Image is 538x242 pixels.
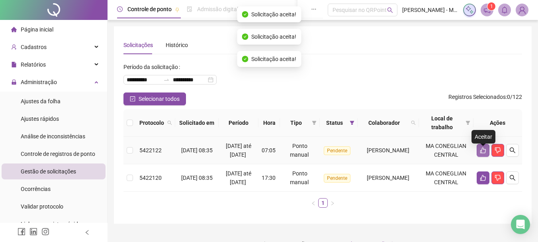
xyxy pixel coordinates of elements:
[123,61,183,73] label: Período da solicitação
[328,198,337,208] li: Próxima página
[219,109,258,137] th: Período
[21,151,95,157] span: Controle de registros de ponto
[309,198,318,208] li: Página anterior
[309,198,318,208] button: left
[483,6,491,14] span: notification
[11,27,17,32] span: home
[127,6,172,12] span: Controle de ponto
[465,6,474,14] img: sparkle-icon.fc2bf0ac1784a2077858766a79e2daf3.svg
[311,201,316,206] span: left
[419,137,473,164] td: MA CONEGLIAN CENTRAL
[262,175,276,181] span: 17:30
[21,79,57,85] span: Administração
[175,109,219,137] th: Solicitado em
[256,6,296,12] span: Gestão de férias
[251,32,296,41] span: Solicitação aceita!
[319,199,327,207] a: 1
[477,118,519,127] div: Ações
[411,120,416,125] span: search
[490,4,493,9] span: 1
[480,175,486,181] span: like
[21,61,46,68] span: Relatórios
[21,98,61,104] span: Ajustes da folha
[175,7,180,12] span: pushpin
[163,77,170,83] span: swap-right
[509,147,516,153] span: search
[117,6,123,12] span: clock-circle
[330,201,335,206] span: right
[283,118,309,127] span: Tipo
[323,118,346,127] span: Status
[21,168,76,175] span: Gestão de solicitações
[197,6,238,12] span: Admissão digital
[18,228,25,236] span: facebook
[495,147,501,153] span: dislike
[367,175,409,181] span: [PERSON_NAME]
[511,215,530,234] div: Open Intercom Messenger
[123,41,153,49] div: Solicitações
[41,228,49,236] span: instagram
[139,94,180,103] span: Selecionar todos
[495,175,501,181] span: dislike
[21,221,81,227] span: Link para registro rápido
[367,147,409,153] span: [PERSON_NAME]
[422,114,462,132] span: Local de trabalho
[29,228,37,236] span: linkedin
[258,109,280,137] th: Hora
[324,174,350,183] span: Pendente
[471,130,495,144] div: Aceitar
[11,44,17,50] span: user-add
[448,94,506,100] span: Registros Selecionados
[324,146,350,155] span: Pendente
[310,117,318,129] span: filter
[516,4,528,16] img: 30179
[139,147,162,153] span: 5422122
[487,2,495,10] sup: 1
[84,230,90,235] span: left
[251,10,296,19] span: Solicitação aceita!
[312,120,317,125] span: filter
[262,147,276,153] span: 07:05
[361,118,408,127] span: Colaborador
[448,92,522,105] span: : 0 / 122
[318,198,328,208] li: 1
[166,117,174,129] span: search
[21,116,59,122] span: Ajustes rápidos
[242,11,248,18] span: check-circle
[409,117,417,129] span: search
[181,175,213,181] span: [DATE] 08:35
[242,33,248,40] span: check-circle
[348,117,356,129] span: filter
[167,120,172,125] span: search
[226,143,251,158] span: [DATE] até [DATE]
[163,77,170,83] span: to
[466,120,470,125] span: filter
[464,112,472,133] span: filter
[21,26,53,33] span: Página inicial
[21,186,51,192] span: Ocorrências
[242,56,248,62] span: check-circle
[123,92,186,105] button: Selecionar todos
[501,6,508,14] span: bell
[181,147,213,153] span: [DATE] 08:35
[139,118,164,127] span: Protocolo
[290,170,309,185] span: Ponto manual
[139,175,162,181] span: 5422120
[21,203,63,210] span: Validar protocolo
[402,6,459,14] span: [PERSON_NAME] - MA CONEGLIAN CENTRAL
[509,175,516,181] span: search
[251,55,296,63] span: Solicitação aceita!
[419,164,473,192] td: MA CONEGLIAN CENTRAL
[226,170,251,185] span: [DATE] até [DATE]
[21,133,85,140] span: Análise de inconsistências
[480,147,486,153] span: like
[387,7,393,13] span: search
[130,96,135,102] span: check-square
[290,143,309,158] span: Ponto manual
[166,41,188,49] div: Histórico
[187,6,192,12] span: file-done
[11,79,17,85] span: lock
[311,6,317,12] span: ellipsis
[328,198,337,208] button: right
[11,62,17,67] span: file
